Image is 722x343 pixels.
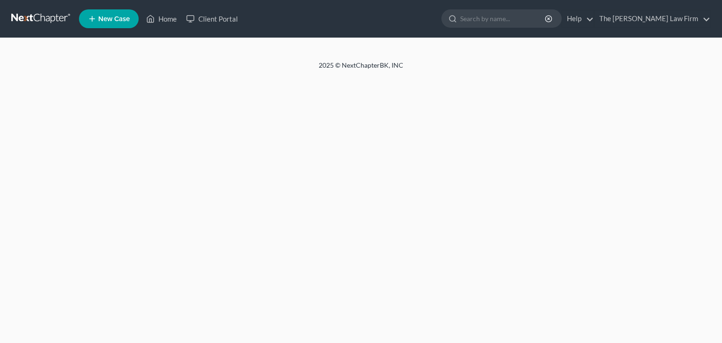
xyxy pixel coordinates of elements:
[93,61,629,78] div: 2025 © NextChapterBK, INC
[181,10,243,27] a: Client Portal
[562,10,594,27] a: Help
[595,10,710,27] a: The [PERSON_NAME] Law Firm
[141,10,181,27] a: Home
[460,10,546,27] input: Search by name...
[98,16,130,23] span: New Case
